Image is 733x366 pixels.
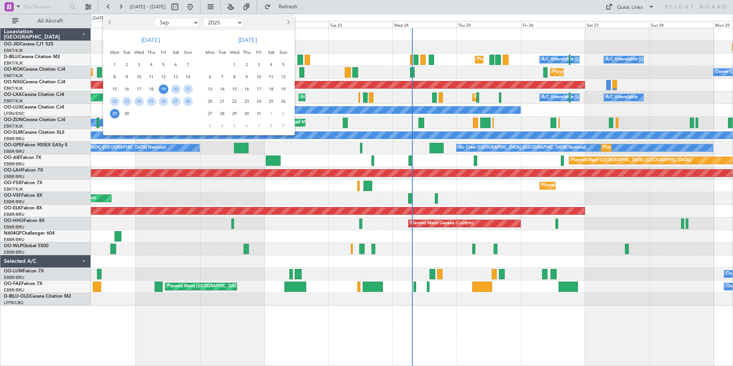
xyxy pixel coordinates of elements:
[183,97,193,106] span: 28
[241,46,253,58] div: Thu
[182,71,194,83] div: 14-9-2025
[110,60,119,70] span: 1
[204,71,216,83] div: 6-10-2025
[266,97,276,106] span: 25
[147,72,156,82] span: 11
[279,72,288,82] span: 12
[157,58,170,71] div: 5-9-2025
[203,18,243,27] select: Select year
[204,120,216,132] div: 3-11-2025
[134,84,144,94] span: 17
[254,60,264,70] span: 3
[110,72,119,82] span: 8
[242,109,252,118] span: 30
[242,97,252,106] span: 23
[182,58,194,71] div: 7-9-2025
[254,72,264,82] span: 10
[133,83,145,95] div: 17-9-2025
[205,72,215,82] span: 6
[228,58,241,71] div: 1-10-2025
[218,109,227,118] span: 28
[106,16,115,29] button: Previous month
[133,71,145,83] div: 10-9-2025
[228,71,241,83] div: 8-10-2025
[182,95,194,107] div: 28-9-2025
[242,84,252,94] span: 16
[277,71,289,83] div: 12-10-2025
[205,109,215,118] span: 27
[228,95,241,107] div: 22-10-2025
[216,95,228,107] div: 21-10-2025
[253,71,265,83] div: 10-10-2025
[134,72,144,82] span: 10
[230,60,239,70] span: 1
[108,58,121,71] div: 1-9-2025
[241,120,253,132] div: 6-11-2025
[183,72,193,82] span: 14
[216,120,228,132] div: 4-11-2025
[204,83,216,95] div: 13-10-2025
[122,72,132,82] span: 9
[241,58,253,71] div: 2-10-2025
[145,46,157,58] div: Thu
[228,107,241,120] div: 29-10-2025
[157,95,170,107] div: 26-9-2025
[204,95,216,107] div: 20-10-2025
[133,46,145,58] div: Wed
[216,83,228,95] div: 14-10-2025
[228,46,241,58] div: Wed
[134,60,144,70] span: 3
[108,71,121,83] div: 8-9-2025
[265,71,277,83] div: 11-10-2025
[254,84,264,94] span: 17
[242,60,252,70] span: 2
[277,107,289,120] div: 2-11-2025
[241,83,253,95] div: 16-10-2025
[121,58,133,71] div: 2-9-2025
[155,18,199,27] select: Select month
[147,60,156,70] span: 4
[277,83,289,95] div: 19-10-2025
[253,95,265,107] div: 24-10-2025
[204,46,216,58] div: Mon
[266,121,276,131] span: 8
[205,84,215,94] span: 13
[230,97,239,106] span: 22
[108,46,121,58] div: Mon
[147,97,156,106] span: 25
[183,60,193,70] span: 7
[133,58,145,71] div: 3-9-2025
[284,16,292,29] button: Next month
[242,72,252,82] span: 9
[205,97,215,106] span: 20
[171,84,181,94] span: 20
[218,84,227,94] span: 14
[110,97,119,106] span: 22
[121,107,133,120] div: 30-9-2025
[157,71,170,83] div: 12-9-2025
[108,95,121,107] div: 22-9-2025
[183,84,193,94] span: 21
[110,84,119,94] span: 15
[205,121,215,131] span: 3
[266,84,276,94] span: 18
[170,83,182,95] div: 20-9-2025
[241,95,253,107] div: 23-10-2025
[182,83,194,95] div: 21-9-2025
[170,46,182,58] div: Sat
[254,121,264,131] span: 7
[122,109,132,118] span: 30
[145,71,157,83] div: 11-9-2025
[253,58,265,71] div: 3-10-2025
[171,97,181,106] span: 27
[218,121,227,131] span: 4
[121,83,133,95] div: 16-9-2025
[216,71,228,83] div: 7-10-2025
[277,95,289,107] div: 26-10-2025
[265,120,277,132] div: 8-11-2025
[171,72,181,82] span: 13
[253,46,265,58] div: Fri
[253,120,265,132] div: 7-11-2025
[159,97,168,106] span: 26
[253,83,265,95] div: 17-10-2025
